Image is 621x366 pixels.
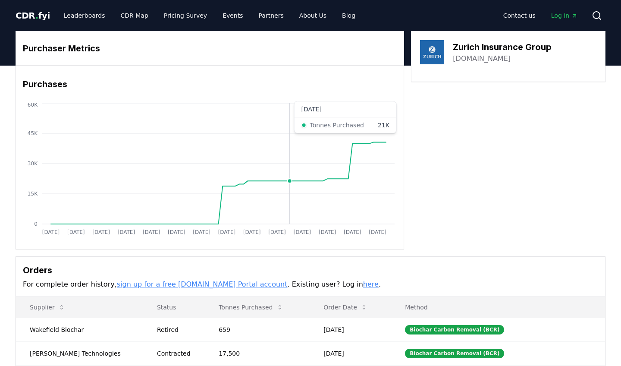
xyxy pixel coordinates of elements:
div: Biochar Carbon Removal (BCR) [405,325,504,334]
tspan: 60K [28,102,38,108]
a: CDR.fyi [16,9,50,22]
tspan: [DATE] [67,229,85,235]
tspan: 15K [28,191,38,197]
tspan: [DATE] [243,229,261,235]
h3: Purchaser Metrics [23,42,397,55]
tspan: [DATE] [193,229,210,235]
tspan: [DATE] [92,229,110,235]
button: Supplier [23,299,72,316]
span: Log in [551,11,578,20]
div: Retired [157,325,198,334]
p: For complete order history, . Existing user? Log in . [23,279,598,290]
span: . [35,10,38,21]
tspan: [DATE] [369,229,386,235]
nav: Main [57,8,362,23]
td: Wakefield Biochar [16,318,143,341]
h3: Orders [23,264,598,277]
a: here [363,280,379,288]
span: CDR fyi [16,10,50,21]
p: Status [150,303,198,312]
img: Zurich Insurance Group-logo [420,40,444,64]
a: Events [216,8,250,23]
div: Biochar Carbon Removal (BCR) [405,349,504,358]
tspan: 30K [28,161,38,167]
tspan: [DATE] [143,229,160,235]
tspan: [DATE] [218,229,236,235]
tspan: [DATE] [319,229,336,235]
tspan: [DATE] [344,229,361,235]
td: 659 [205,318,310,341]
nav: Main [496,8,585,23]
div: Contracted [157,349,198,358]
h3: Zurich Insurance Group [453,41,552,54]
button: Order Date [317,299,374,316]
a: [DOMAIN_NAME] [453,54,511,64]
a: sign up for a free [DOMAIN_NAME] Portal account [117,280,288,288]
a: Leaderboards [57,8,112,23]
td: [DATE] [310,318,391,341]
td: [DATE] [310,341,391,365]
td: 17,500 [205,341,310,365]
td: [PERSON_NAME] Technologies [16,341,143,365]
a: Pricing Survey [157,8,214,23]
tspan: 45K [28,130,38,136]
a: Contact us [496,8,543,23]
a: Log in [544,8,585,23]
h3: Purchases [23,78,397,91]
a: Blog [335,8,362,23]
tspan: [DATE] [42,229,60,235]
a: Partners [252,8,291,23]
a: CDR Map [114,8,155,23]
button: Tonnes Purchased [212,299,290,316]
tspan: [DATE] [268,229,286,235]
tspan: 0 [34,221,38,227]
tspan: [DATE] [168,229,185,235]
p: Method [398,303,598,312]
a: About Us [292,8,333,23]
tspan: [DATE] [293,229,311,235]
tspan: [DATE] [118,229,135,235]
